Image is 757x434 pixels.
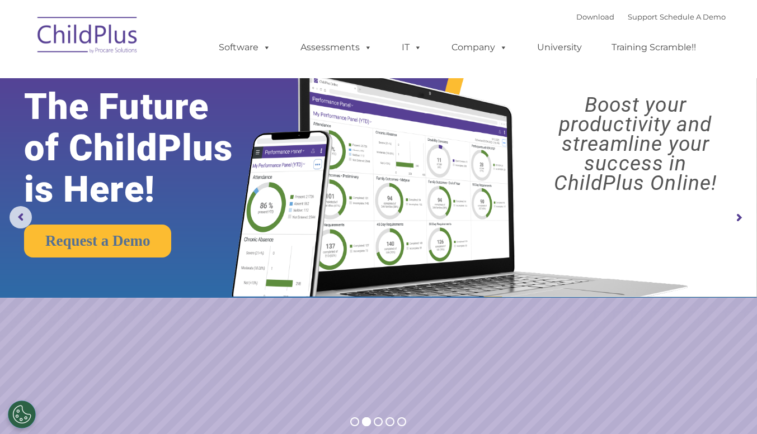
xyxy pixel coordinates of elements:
[156,120,203,128] span: Phone number
[391,36,433,59] a: IT
[24,225,171,257] a: Request a Demo
[576,12,614,21] a: Download
[523,95,748,193] rs-layer: Boost your productivity and streamline your success in ChildPlus Online!
[660,12,726,21] a: Schedule A Demo
[32,9,144,65] img: ChildPlus by Procare Solutions
[628,12,657,21] a: Support
[576,12,726,21] font: |
[600,36,707,59] a: Training Scramble!!
[289,36,383,59] a: Assessments
[440,36,519,59] a: Company
[526,36,593,59] a: University
[24,86,266,210] rs-layer: The Future of ChildPlus is Here!
[208,36,282,59] a: Software
[156,74,190,82] span: Last name
[8,400,36,428] button: Cookies Settings
[574,313,757,434] iframe: Chat Widget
